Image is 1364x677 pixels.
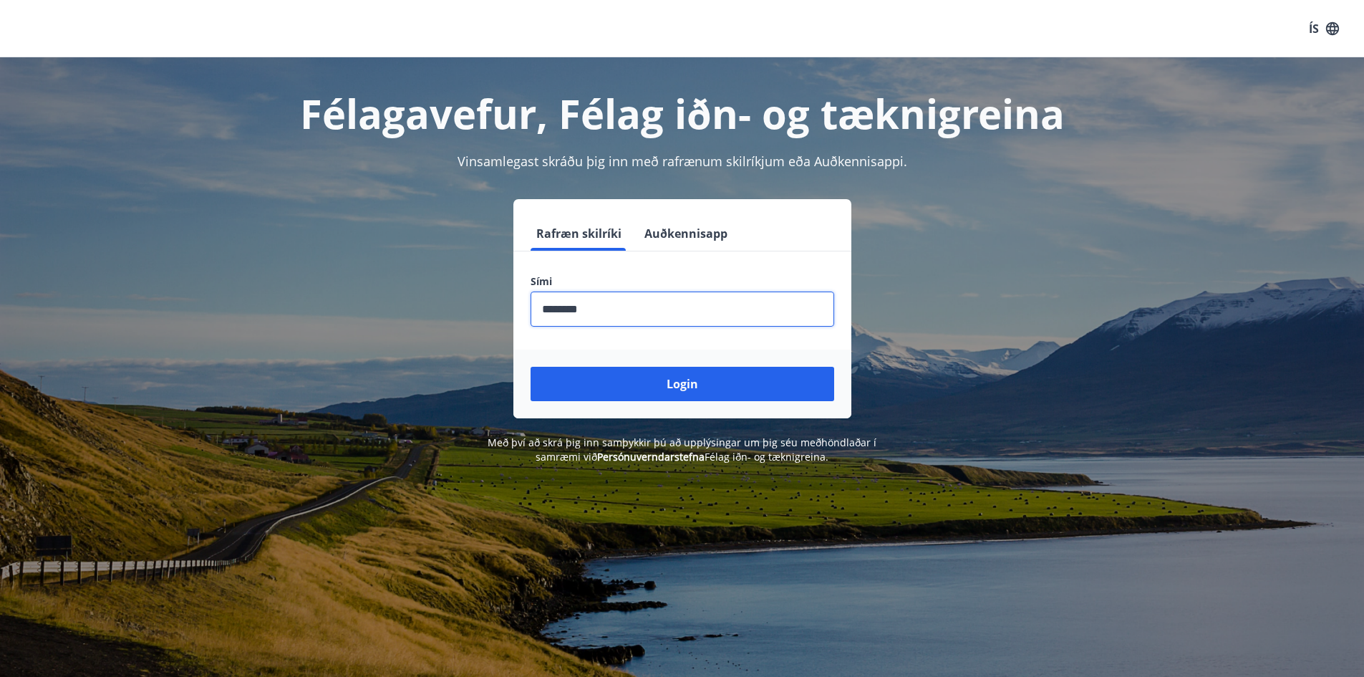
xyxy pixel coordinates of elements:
[458,153,907,170] span: Vinsamlegast skráðu þig inn með rafrænum skilríkjum eða Auðkennisappi.
[531,367,834,401] button: Login
[531,216,627,251] button: Rafræn skilríki
[531,274,834,289] label: Sími
[597,450,705,464] a: Persónuverndarstefna
[488,436,876,464] span: Með því að skrá þig inn samþykkir þú að upplýsingar um þig séu meðhöndlaðar í samræmi við Félag i...
[184,86,1181,140] h1: Félagavefur, Félag iðn- og tæknigreina
[1301,16,1347,42] button: ÍS
[639,216,733,251] button: Auðkennisapp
